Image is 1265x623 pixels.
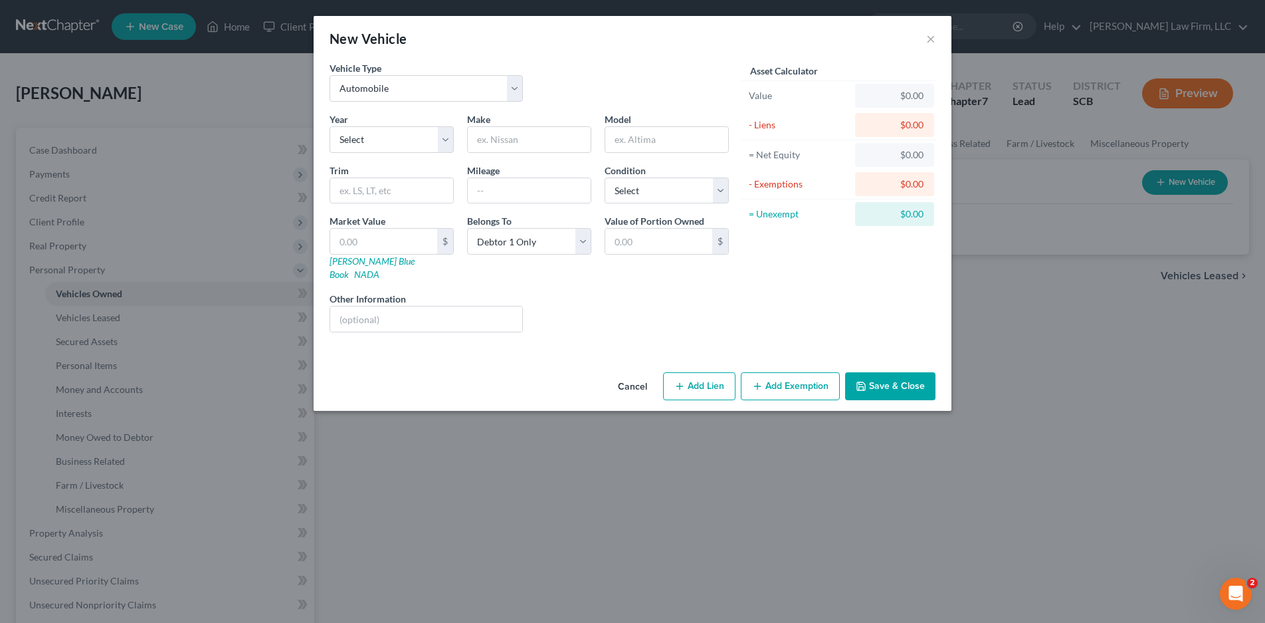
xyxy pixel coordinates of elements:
[926,31,935,47] button: ×
[749,178,849,191] div: - Exemptions
[605,127,728,152] input: ex. Altima
[330,61,381,75] label: Vehicle Type
[467,215,512,227] span: Belongs To
[749,89,849,102] div: Value
[330,292,406,306] label: Other Information
[605,112,631,126] label: Model
[1220,578,1252,610] iframe: Intercom live chat
[866,148,924,162] div: $0.00
[467,114,490,125] span: Make
[663,372,735,400] button: Add Lien
[330,229,437,254] input: 0.00
[330,29,407,48] div: New Vehicle
[866,178,924,191] div: $0.00
[330,164,349,178] label: Trim
[605,214,704,228] label: Value of Portion Owned
[330,255,415,280] a: [PERSON_NAME] Blue Book
[330,112,348,126] label: Year
[1247,578,1258,588] span: 2
[354,269,379,280] a: NADA
[866,207,924,221] div: $0.00
[866,89,924,102] div: $0.00
[712,229,728,254] div: $
[330,178,453,203] input: ex. LS, LT, etc
[749,148,849,162] div: = Net Equity
[437,229,453,254] div: $
[749,118,849,132] div: - Liens
[330,307,522,332] input: (optional)
[605,229,712,254] input: 0.00
[749,207,849,221] div: = Unexempt
[467,164,500,178] label: Mileage
[468,127,591,152] input: ex. Nissan
[330,214,385,228] label: Market Value
[750,64,818,78] label: Asset Calculator
[741,372,840,400] button: Add Exemption
[866,118,924,132] div: $0.00
[605,164,646,178] label: Condition
[607,374,658,400] button: Cancel
[845,372,935,400] button: Save & Close
[468,178,591,203] input: --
